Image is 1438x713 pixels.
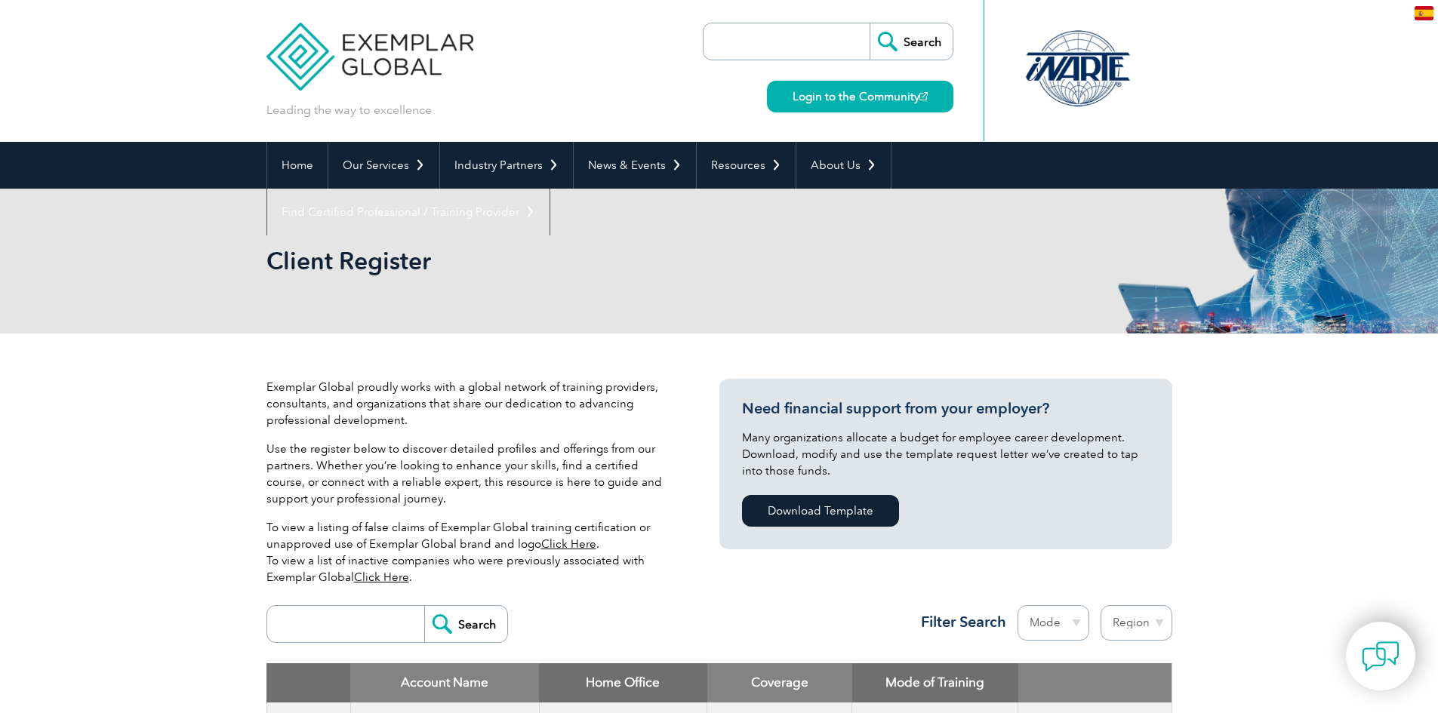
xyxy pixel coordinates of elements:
[697,142,796,189] a: Resources
[574,142,696,189] a: News & Events
[266,441,674,507] p: Use the register below to discover detailed profiles and offerings from our partners. Whether you...
[440,142,573,189] a: Industry Partners
[350,663,539,702] th: Account Name: activate to sort column descending
[1415,6,1433,20] img: es
[1362,638,1400,675] img: contact-chat.png
[742,429,1150,479] p: Many organizations allocate a budget for employee career development. Download, modify and use th...
[742,495,899,527] a: Download Template
[796,142,891,189] a: About Us
[424,606,507,642] input: Search
[870,23,953,60] input: Search
[266,102,432,118] p: Leading the way to excellence
[912,613,1006,632] h3: Filter Search
[541,537,596,551] a: Click Here
[852,663,1018,702] th: Mode of Training: activate to sort column ascending
[742,399,1150,418] h3: Need financial support from your employer?
[328,142,439,189] a: Our Services
[266,249,901,273] h2: Client Register
[707,663,852,702] th: Coverage: activate to sort column ascending
[354,570,409,584] a: Click Here
[1018,663,1172,702] th: : activate to sort column ascending
[267,142,328,189] a: Home
[539,663,707,702] th: Home Office: activate to sort column ascending
[919,92,928,100] img: open_square.png
[266,379,674,429] p: Exemplar Global proudly works with a global network of training providers, consultants, and organ...
[266,519,674,585] p: To view a listing of false claims of Exemplar Global training certification or unapproved use of ...
[767,81,953,112] a: Login to the Community
[267,189,550,235] a: Find Certified Professional / Training Provider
